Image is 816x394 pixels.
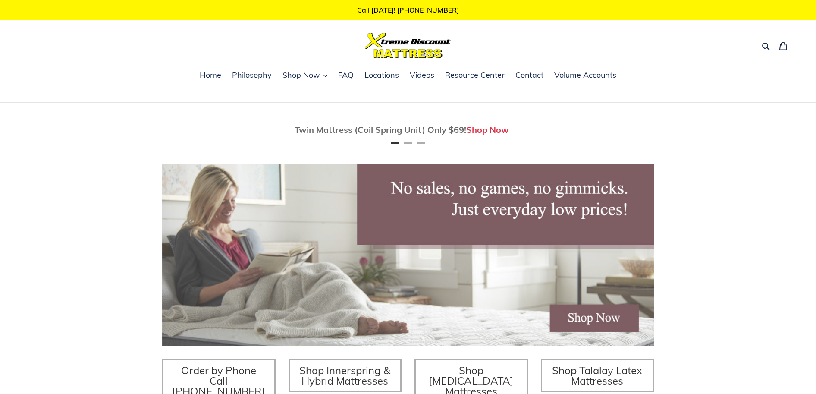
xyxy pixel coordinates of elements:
span: Shop Talalay Latex Mattresses [552,364,642,387]
img: Xtreme Discount Mattress [365,33,451,58]
button: Page 3 [417,142,425,144]
a: Videos [405,69,439,82]
button: Page 2 [404,142,412,144]
a: FAQ [334,69,358,82]
a: Home [195,69,226,82]
a: Contact [511,69,548,82]
img: herobannermay2022-1652879215306_1200x.jpg [162,164,654,346]
span: FAQ [338,70,354,80]
span: Shop Innerspring & Hybrid Mattresses [299,364,390,387]
span: Volume Accounts [554,70,616,80]
span: Contact [515,70,543,80]
a: Shop Talalay Latex Mattresses [541,359,654,392]
a: Locations [360,69,403,82]
a: Resource Center [441,69,509,82]
a: Philosophy [228,69,276,82]
span: Twin Mattress (Coil Spring Unit) Only $69! [295,124,466,135]
button: Shop Now [278,69,332,82]
span: Resource Center [445,70,505,80]
span: Home [200,70,221,80]
span: Videos [410,70,434,80]
span: Shop Now [282,70,320,80]
span: Philosophy [232,70,272,80]
span: Locations [364,70,399,80]
a: Shop Now [466,124,509,135]
a: Shop Innerspring & Hybrid Mattresses [289,359,402,392]
a: Volume Accounts [550,69,621,82]
button: Page 1 [391,142,399,144]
